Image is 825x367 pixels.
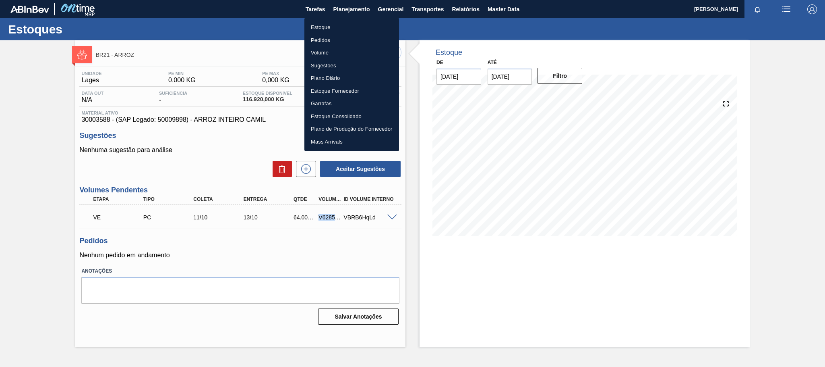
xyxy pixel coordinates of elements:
a: Pedidos [304,34,399,47]
a: Estoque Consolidado [304,110,399,123]
a: Sugestões [304,59,399,72]
a: Estoque Fornecedor [304,85,399,98]
a: Mass Arrivals [304,136,399,148]
a: Garrafas [304,97,399,110]
a: Estoque [304,21,399,34]
a: Volume [304,46,399,59]
a: Plano de Produção do Fornecedor [304,123,399,136]
a: Plano Diário [304,72,399,85]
